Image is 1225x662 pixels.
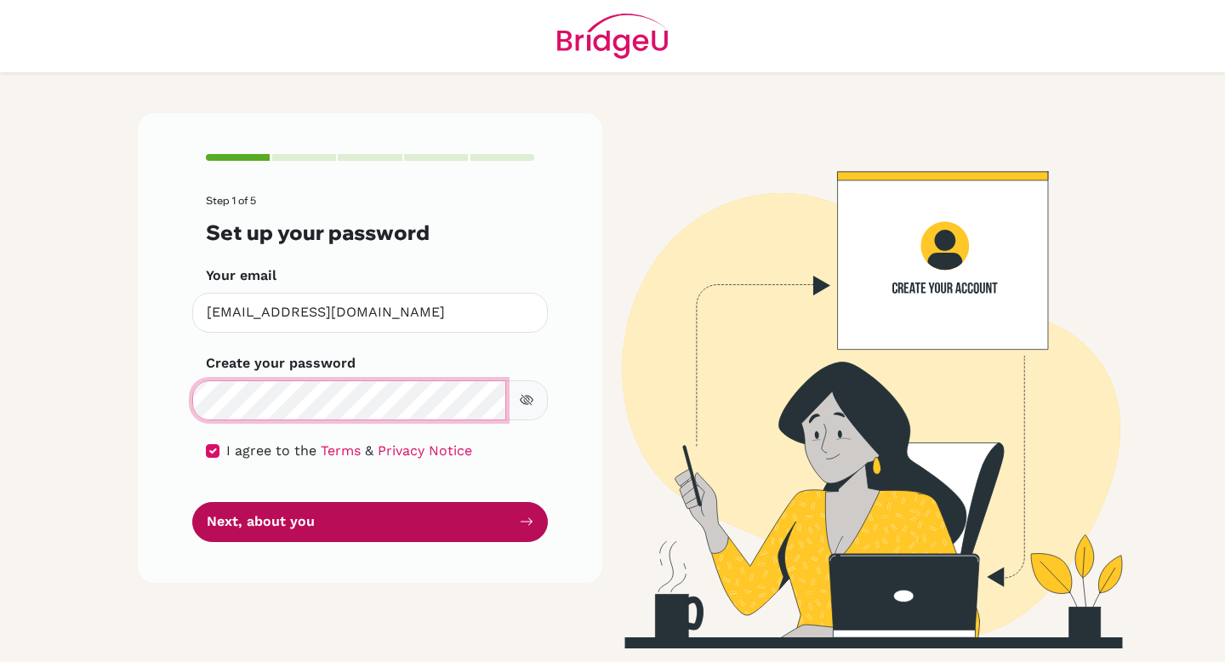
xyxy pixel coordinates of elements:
[192,293,548,333] input: Insert your email*
[378,442,472,459] a: Privacy Notice
[226,442,316,459] span: I agree to the
[206,265,276,286] label: Your email
[321,442,361,459] a: Terms
[206,353,356,374] label: Create your password
[206,220,534,245] h3: Set up your password
[192,502,548,542] button: Next, about you
[206,194,256,207] span: Step 1 of 5
[365,442,373,459] span: &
